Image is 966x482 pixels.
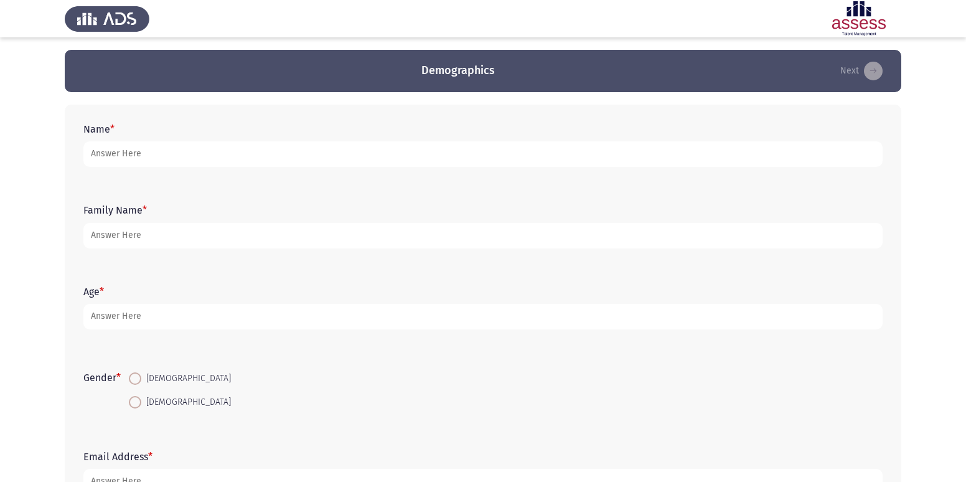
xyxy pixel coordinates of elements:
[141,371,231,386] span: [DEMOGRAPHIC_DATA]
[817,1,901,36] img: Assessment logo of Assessment En (Focus & 16PD)
[83,223,883,248] input: add answer text
[421,63,495,78] h3: Demographics
[141,395,231,410] span: [DEMOGRAPHIC_DATA]
[83,304,883,329] input: add answer text
[83,286,104,298] label: Age
[837,61,886,81] button: load next page
[83,141,883,167] input: add answer text
[65,1,149,36] img: Assess Talent Management logo
[83,372,121,384] label: Gender
[83,204,147,216] label: Family Name
[83,123,115,135] label: Name
[83,451,152,463] label: Email Address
